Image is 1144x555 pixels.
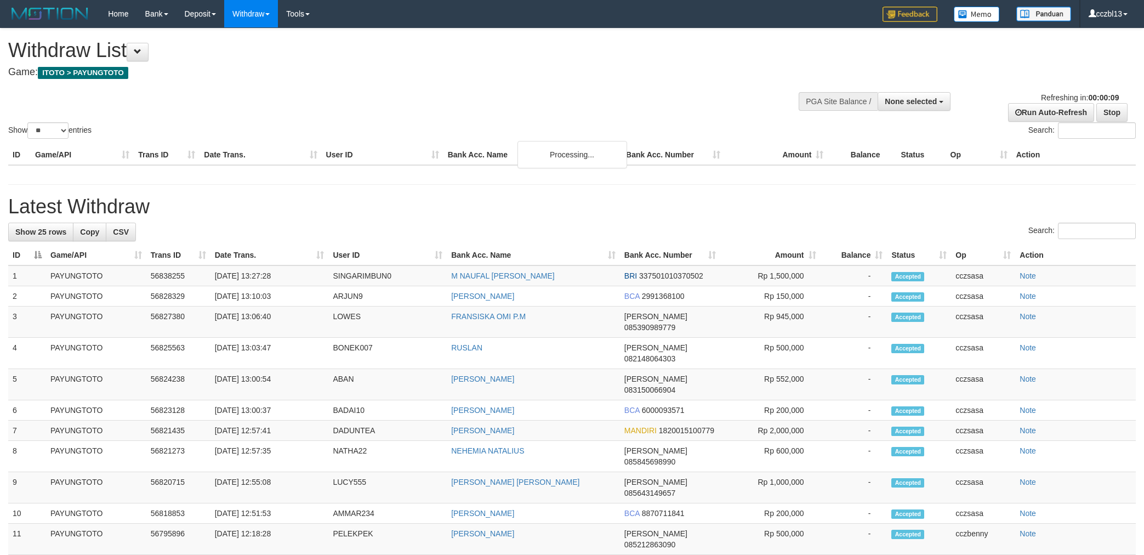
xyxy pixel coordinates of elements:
[1020,312,1036,321] a: Note
[210,265,329,286] td: [DATE] 13:27:28
[8,265,46,286] td: 1
[1012,145,1136,165] th: Action
[113,228,129,236] span: CSV
[1020,446,1036,455] a: Note
[891,292,924,302] span: Accepted
[720,286,821,307] td: Rp 150,000
[885,97,937,106] span: None selected
[1016,7,1071,21] img: panduan.png
[821,421,887,441] td: -
[821,307,887,338] td: -
[624,386,675,394] span: Copy 083150066904 to clipboard
[210,338,329,369] td: [DATE] 13:03:47
[8,307,46,338] td: 3
[46,441,146,472] td: PAYUNGTOTO
[720,472,821,503] td: Rp 1,000,000
[1020,375,1036,383] a: Note
[1088,93,1119,102] strong: 00:00:09
[46,265,146,286] td: PAYUNGTOTO
[146,441,210,472] td: 56821273
[624,540,675,549] span: Copy 085212863090 to clipboard
[210,400,329,421] td: [DATE] 13:00:37
[951,421,1015,441] td: cczsasa
[146,286,210,307] td: 56828329
[451,426,514,435] a: [PERSON_NAME]
[146,472,210,503] td: 56820715
[720,307,821,338] td: Rp 945,000
[624,271,637,280] span: BRI
[328,441,447,472] td: NATHA22
[8,503,46,524] td: 10
[146,400,210,421] td: 56823128
[624,509,640,518] span: BCA
[720,524,821,555] td: Rp 500,000
[620,245,720,265] th: Bank Acc. Number: activate to sort column ascending
[328,421,447,441] td: DADUNTEA
[31,145,134,165] th: Game/API
[146,265,210,286] td: 56838255
[210,245,329,265] th: Date Trans.: activate to sort column ascending
[821,286,887,307] td: -
[8,400,46,421] td: 6
[8,421,46,441] td: 7
[210,369,329,400] td: [DATE] 13:00:54
[8,39,752,61] h1: Withdraw List
[73,223,106,241] a: Copy
[624,354,675,363] span: Copy 082148064303 to clipboard
[210,421,329,441] td: [DATE] 12:57:41
[1028,122,1136,139] label: Search:
[720,400,821,421] td: Rp 200,000
[38,67,128,79] span: ITOTO > PAYUNGTOTO
[1096,103,1128,122] a: Stop
[1020,509,1036,518] a: Note
[951,472,1015,503] td: cczsasa
[1008,103,1094,122] a: Run Auto-Refresh
[328,286,447,307] td: ARJUN9
[951,265,1015,286] td: cczsasa
[8,223,73,241] a: Show 25 rows
[642,509,685,518] span: Copy 8870711841 to clipboard
[451,312,526,321] a: FRANSISKA OMI P.M
[134,145,200,165] th: Trans ID
[328,265,447,286] td: SINGARIMBUN0
[624,406,640,415] span: BCA
[27,122,69,139] select: Showentries
[1020,529,1036,538] a: Note
[328,245,447,265] th: User ID: activate to sort column ascending
[821,265,887,286] td: -
[46,369,146,400] td: PAYUNGTOTO
[8,472,46,503] td: 9
[146,245,210,265] th: Trans ID: activate to sort column ascending
[891,509,924,519] span: Accepted
[821,369,887,400] td: -
[451,509,514,518] a: [PERSON_NAME]
[720,503,821,524] td: Rp 200,000
[146,503,210,524] td: 56818853
[951,503,1015,524] td: cczsasa
[451,292,514,301] a: [PERSON_NAME]
[1058,223,1136,239] input: Search:
[891,344,924,353] span: Accepted
[1015,245,1136,265] th: Action
[210,503,329,524] td: [DATE] 12:51:53
[322,145,443,165] th: User ID
[451,406,514,415] a: [PERSON_NAME]
[878,92,951,111] button: None selected
[1058,122,1136,139] input: Search:
[210,524,329,555] td: [DATE] 12:18:28
[146,524,210,555] td: 56795896
[8,122,92,139] label: Show entries
[624,426,657,435] span: MANDIRI
[891,427,924,436] span: Accepted
[106,223,136,241] a: CSV
[624,375,687,383] span: [PERSON_NAME]
[328,524,447,555] td: PELEKPEK
[891,313,924,322] span: Accepted
[1020,292,1036,301] a: Note
[46,307,146,338] td: PAYUNGTOTO
[821,524,887,555] td: -
[891,447,924,456] span: Accepted
[1020,426,1036,435] a: Note
[8,67,752,78] h4: Game:
[821,441,887,472] td: -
